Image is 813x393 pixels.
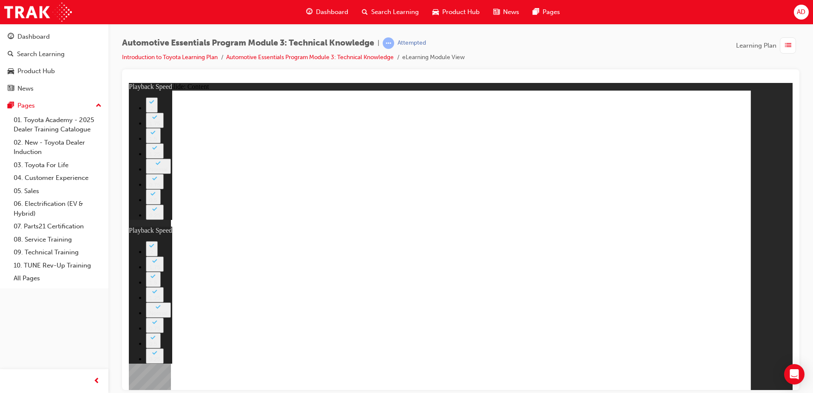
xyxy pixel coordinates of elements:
a: 01. Toyota Academy - 2025 Dealer Training Catalogue [10,114,105,136]
span: pages-icon [8,102,14,110]
a: Automotive Essentials Program Module 3: Technical Knowledge [226,54,394,61]
span: prev-icon [94,376,100,387]
a: 09. Technical Training [10,246,105,259]
li: eLearning Module View [402,53,465,63]
button: Pages [3,98,105,114]
span: pages-icon [533,7,539,17]
a: news-iconNews [486,3,526,21]
div: News [17,84,34,94]
span: up-icon [96,100,102,111]
a: car-iconProduct Hub [426,3,486,21]
span: Dashboard [316,7,348,17]
a: Search Learning [3,46,105,62]
span: guage-icon [306,7,313,17]
a: 08. Service Training [10,233,105,246]
img: Trak [4,3,72,22]
button: AD [794,5,809,20]
a: 04. Customer Experience [10,171,105,185]
a: News [3,81,105,97]
a: search-iconSearch Learning [355,3,426,21]
span: | [378,38,379,48]
a: Product Hub [3,63,105,79]
div: Dashboard [17,32,50,42]
span: Search Learning [371,7,419,17]
span: News [503,7,519,17]
a: 06. Electrification (EV & Hybrid) [10,197,105,220]
span: guage-icon [8,33,14,41]
span: AD [797,7,805,17]
span: car-icon [8,68,14,75]
a: 02. New - Toyota Dealer Induction [10,136,105,159]
span: learningRecordVerb_ATTEMPT-icon [383,37,394,49]
span: car-icon [432,7,439,17]
div: Pages [17,101,35,111]
a: 07. Parts21 Certification [10,220,105,233]
a: pages-iconPages [526,3,567,21]
a: Dashboard [3,29,105,45]
div: Open Intercom Messenger [784,364,804,384]
span: Pages [543,7,560,17]
span: list-icon [785,40,791,51]
a: guage-iconDashboard [299,3,355,21]
span: search-icon [362,7,368,17]
span: news-icon [8,85,14,93]
div: Attempted [398,39,426,47]
div: Product Hub [17,66,55,76]
a: Introduction to Toyota Learning Plan [122,54,218,61]
div: Search Learning [17,49,65,59]
span: Product Hub [442,7,480,17]
a: 05. Sales [10,185,105,198]
span: search-icon [8,51,14,58]
button: DashboardSearch LearningProduct HubNews [3,27,105,98]
a: 10. TUNE Rev-Up Training [10,259,105,272]
a: 03. Toyota For Life [10,159,105,172]
a: All Pages [10,272,105,285]
span: Learning Plan [736,41,776,51]
span: news-icon [493,7,500,17]
span: Automotive Essentials Program Module 3: Technical Knowledge [122,38,374,48]
button: Learning Plan [736,37,799,54]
